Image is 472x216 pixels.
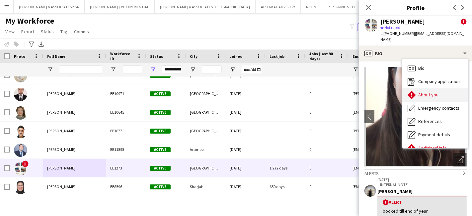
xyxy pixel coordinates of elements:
[14,54,25,59] span: Photo
[190,66,196,72] button: Open Filter Menu
[418,118,442,124] span: References
[402,128,468,142] div: Payment details
[186,196,226,214] div: Sharjah
[353,66,358,72] button: Open Filter Menu
[305,159,349,177] div: 0
[383,208,461,214] div: booked till end of year
[202,65,222,73] input: City Filter Input
[418,105,459,111] span: Emergency contacts
[3,27,17,36] a: View
[364,67,467,166] img: Crew avatar or photo
[230,54,243,59] span: Joined
[47,110,75,115] span: [PERSON_NAME]
[14,88,27,101] img: Antony Mitry
[380,31,415,36] span: t. [PHONE_NUMBER]
[353,54,363,59] span: Email
[186,159,226,177] div: [GEOGRAPHIC_DATA]
[110,66,116,72] button: Open Filter Menu
[226,84,266,103] div: [DATE]
[59,65,102,73] input: Full Name Filter Input
[226,140,266,159] div: [DATE]
[418,78,460,84] span: Company application
[14,181,27,194] img: Aveline Santos
[242,65,262,73] input: Joined Filter Input
[305,84,349,103] div: 0
[60,29,67,35] span: Tag
[309,51,337,61] span: Jobs (last 90 days)
[122,65,142,73] input: Workforce ID Filter Input
[305,177,349,196] div: 0
[383,199,461,205] div: Alert
[380,31,464,42] span: | [EMAIL_ADDRESS][DOMAIN_NAME]
[106,159,146,177] div: EE1273
[256,0,301,13] button: ALSERKAL ADVISORY
[150,129,171,134] span: Active
[47,91,75,96] span: [PERSON_NAME]
[364,169,467,176] div: Alerts
[226,103,266,121] div: [DATE]
[377,177,467,182] p: [DATE]
[47,54,65,59] span: Full Name
[402,88,468,102] div: About you
[305,140,349,159] div: 0
[14,125,27,138] img: Arthur Farias
[41,29,54,35] span: Status
[270,54,284,59] span: Last job
[106,122,146,140] div: EE3877
[47,184,75,189] span: [PERSON_NAME]
[28,40,36,48] app-action-btn: Advanced filters
[21,29,34,35] span: Export
[461,19,467,25] span: !
[377,188,467,194] div: [PERSON_NAME]
[384,25,400,30] span: Not rated
[266,196,305,214] div: 1,276 days
[266,159,305,177] div: 1,272 days
[106,103,146,121] div: EE10645
[357,23,390,31] button: Everyone5,963
[38,27,56,36] a: Status
[150,91,171,96] span: Active
[226,122,266,140] div: [DATE]
[380,19,425,25] div: [PERSON_NAME]
[106,84,146,103] div: EE10971
[74,29,89,35] span: Comms
[418,65,425,71] span: Bio
[19,27,37,36] a: Export
[322,0,360,13] button: PEREGRINE & CO
[402,115,468,128] div: References
[150,66,156,72] button: Open Filter Menu
[305,122,349,140] div: 0
[47,66,53,72] button: Open Filter Menu
[453,153,467,166] div: Open photos pop-in
[150,54,163,59] span: Status
[150,147,171,152] span: Active
[47,147,75,152] span: [PERSON_NAME]
[85,0,155,13] button: [PERSON_NAME] / BE EXPERIENTIAL
[186,140,226,159] div: Arambol
[383,199,389,205] span: !
[150,184,171,189] span: Active
[226,159,266,177] div: [DATE]
[402,75,468,88] div: Company application
[14,144,27,157] img: Artur Bairamukov
[47,165,75,170] span: [PERSON_NAME]
[301,0,322,13] button: NEOM
[402,102,468,115] div: Emergency contacts
[150,110,171,115] span: Active
[110,51,134,61] span: Workforce ID
[14,106,27,120] img: Anya Daniels
[5,16,54,26] span: My Workforce
[418,92,438,98] span: About you
[266,177,305,196] div: 650 days
[226,177,266,196] div: [DATE]
[22,161,29,167] span: !
[150,166,171,171] span: Active
[186,103,226,121] div: [GEOGRAPHIC_DATA]
[14,0,85,13] button: [PERSON_NAME] & ASSOCIATES KSA
[106,140,146,159] div: EE11595
[226,196,266,214] div: [DATE]
[402,62,468,75] div: Bio
[230,66,236,72] button: Open Filter Menu
[305,103,349,121] div: 0
[418,132,450,138] span: Payment details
